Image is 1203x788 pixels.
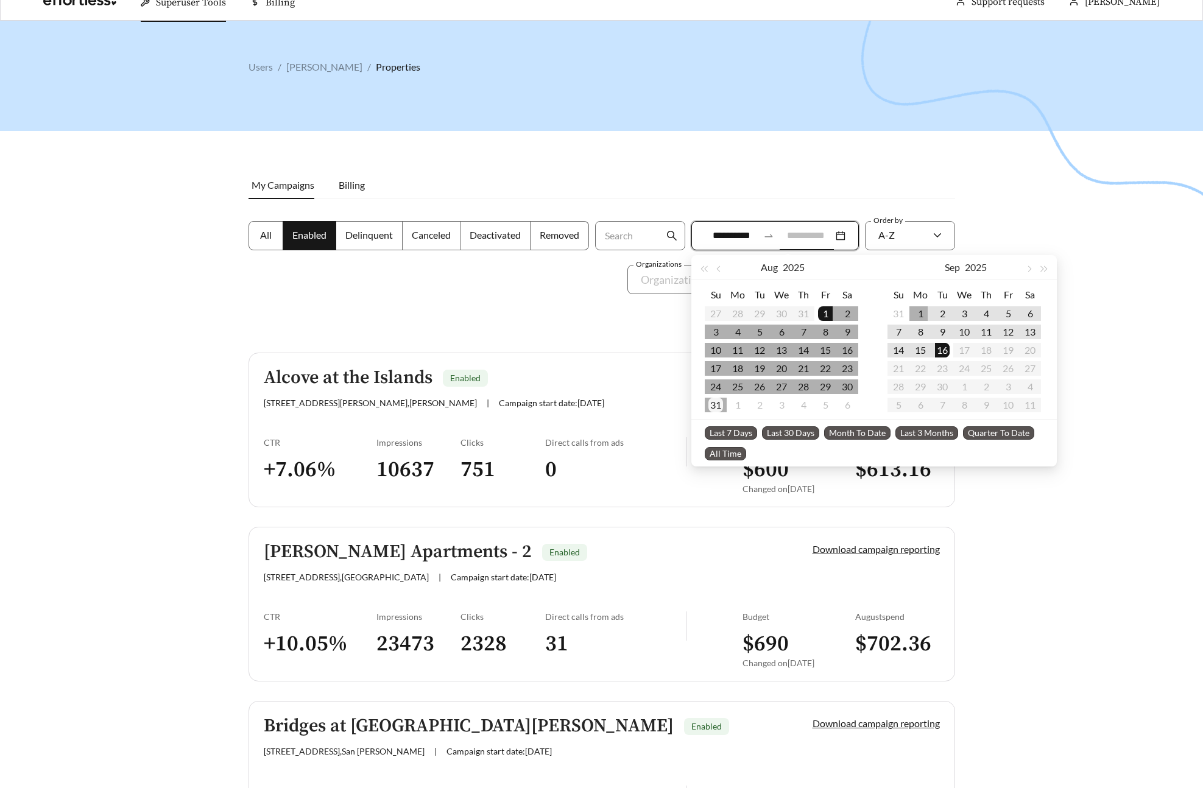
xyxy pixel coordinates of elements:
[913,306,928,321] div: 1
[796,361,811,376] div: 21
[814,285,836,304] th: Fr
[264,456,376,484] h3: + 7.06 %
[840,325,855,339] div: 9
[545,611,686,622] div: Direct calls from ads
[855,456,940,484] h3: $ 613.16
[545,630,686,658] h3: 31
[953,304,975,323] td: 2025-09-03
[814,323,836,341] td: 2025-08-08
[470,229,521,241] span: Deactivated
[818,325,833,339] div: 8
[1023,325,1037,339] div: 13
[292,229,326,241] span: Enabled
[540,229,579,241] span: Removed
[264,572,429,582] span: [STREET_ADDRESS] , [GEOGRAPHIC_DATA]
[1019,304,1041,323] td: 2025-09-06
[836,359,858,378] td: 2025-08-23
[264,542,532,562] h5: [PERSON_NAME] Apartments - 2
[264,716,674,736] h5: Bridges at [GEOGRAPHIC_DATA][PERSON_NAME]
[460,437,545,448] div: Clicks
[818,343,833,357] div: 15
[249,527,955,681] a: [PERSON_NAME] Apartments - 2Enabled[STREET_ADDRESS],[GEOGRAPHIC_DATA]|Campaign start date:[DATE]D...
[252,179,314,191] span: My Campaigns
[730,379,745,394] div: 25
[840,398,855,412] div: 6
[545,456,686,484] h3: 0
[840,343,855,357] div: 16
[705,285,727,304] th: Su
[931,304,953,323] td: 2025-09-02
[691,721,722,731] span: Enabled
[705,426,757,440] span: Last 7 Days
[909,285,931,304] th: Mo
[935,306,950,321] div: 2
[730,398,745,412] div: 1
[774,361,789,376] div: 20
[855,611,940,622] div: August spend
[376,437,461,448] div: Impressions
[792,323,814,341] td: 2025-08-07
[957,325,972,339] div: 10
[376,456,461,484] h3: 10637
[708,361,723,376] div: 17
[743,658,855,668] div: Changed on [DATE]
[264,398,477,408] span: [STREET_ADDRESS][PERSON_NAME] , [PERSON_NAME]
[774,325,789,339] div: 6
[549,547,580,557] span: Enabled
[749,396,771,414] td: 2025-09-02
[434,746,437,756] span: |
[792,341,814,359] td: 2025-08-14
[749,285,771,304] th: Tu
[705,323,727,341] td: 2025-08-03
[814,359,836,378] td: 2025-08-22
[708,325,723,339] div: 3
[963,426,1034,440] span: Quarter To Date
[840,306,855,321] div: 2
[730,343,745,357] div: 11
[743,630,855,658] h3: $ 690
[1001,325,1015,339] div: 12
[771,285,792,304] th: We
[913,343,928,357] div: 15
[895,426,958,440] span: Last 3 Months
[796,379,811,394] div: 28
[666,230,677,241] span: search
[771,378,792,396] td: 2025-08-27
[1019,285,1041,304] th: Sa
[997,304,1019,323] td: 2025-09-05
[891,306,906,321] div: 31
[771,341,792,359] td: 2025-08-13
[953,323,975,341] td: 2025-09-10
[763,230,774,241] span: to
[840,379,855,394] div: 30
[730,325,745,339] div: 4
[887,323,909,341] td: 2025-09-07
[814,341,836,359] td: 2025-08-15
[997,323,1019,341] td: 2025-09-12
[783,255,805,280] button: 2025
[774,398,789,412] div: 3
[771,359,792,378] td: 2025-08-20
[935,325,950,339] div: 9
[1023,306,1037,321] div: 6
[953,285,975,304] th: We
[824,426,891,440] span: Month To Date
[931,285,953,304] th: Tu
[945,255,960,280] button: Sep
[376,630,461,658] h3: 23473
[891,343,906,357] div: 14
[743,456,855,484] h3: $ 600
[264,611,376,622] div: CTR
[686,437,687,466] img: line
[796,398,811,412] div: 4
[749,378,771,396] td: 2025-08-26
[264,630,376,658] h3: + 10.05 %
[965,255,987,280] button: 2025
[345,229,393,241] span: Delinquent
[762,426,819,440] span: Last 30 Days
[935,343,950,357] div: 16
[749,359,771,378] td: 2025-08-19
[727,396,749,414] td: 2025-09-01
[909,323,931,341] td: 2025-09-08
[439,572,441,582] span: |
